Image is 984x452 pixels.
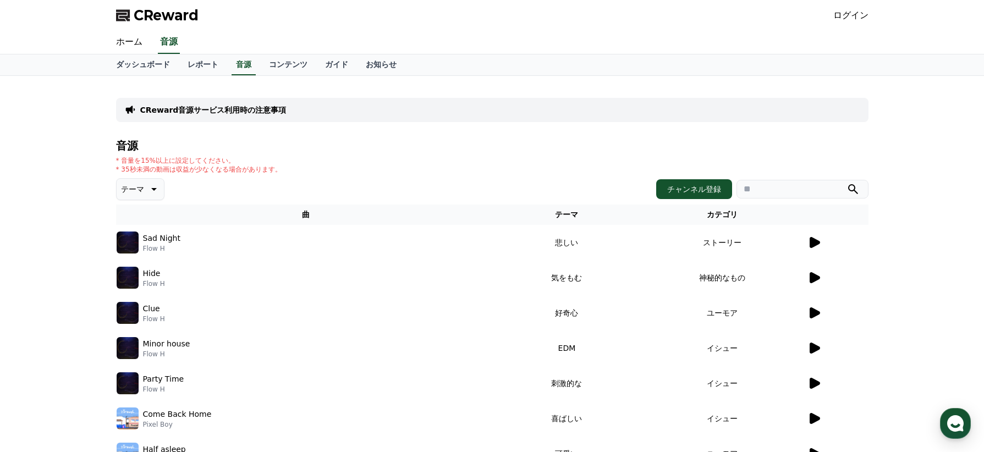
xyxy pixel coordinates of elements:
[116,7,199,24] a: CReward
[496,401,637,436] td: 喜ばしい
[143,350,190,359] p: Flow H
[116,178,164,200] button: テーマ
[232,54,256,75] a: 音源
[143,338,190,350] p: Minor house
[656,179,732,199] button: チャンネル登録
[496,260,637,295] td: 気をもむ
[496,225,637,260] td: 悲しい
[116,205,496,225] th: 曲
[143,268,161,279] p: Hide
[260,54,316,75] a: コンテンツ
[143,279,165,288] p: Flow H
[121,181,144,197] p: テーマ
[158,31,180,54] a: 音源
[117,231,139,253] img: music
[637,401,806,436] td: イシュー
[143,303,160,315] p: Clue
[163,365,190,374] span: Settings
[143,233,180,244] p: Sad Night
[117,267,139,289] img: music
[143,409,212,420] p: Come Back Home
[116,140,868,152] h4: 音源
[117,407,139,429] img: music
[833,9,868,22] a: ログイン
[107,31,151,54] a: ホーム
[142,349,211,376] a: Settings
[637,366,806,401] td: イシュー
[143,420,212,429] p: Pixel Boy
[143,315,165,323] p: Flow H
[316,54,357,75] a: ガイド
[496,205,637,225] th: テーマ
[496,366,637,401] td: 刺激的な
[116,156,282,165] p: * 音量を15%以上に設定してください。
[117,337,139,359] img: music
[117,372,139,394] img: music
[637,260,806,295] td: 神秘的なもの
[496,330,637,366] td: EDM
[637,330,806,366] td: イシュー
[28,365,47,374] span: Home
[91,366,124,374] span: Messages
[637,225,806,260] td: ストーリー
[107,54,179,75] a: ダッシュボード
[143,244,180,253] p: Flow H
[116,165,282,174] p: * 35秒未満の動画は収益が少なくなる場合があります。
[134,7,199,24] span: CReward
[637,205,806,225] th: カテゴリ
[3,349,73,376] a: Home
[357,54,405,75] a: お知らせ
[143,385,184,394] p: Flow H
[117,302,139,324] img: music
[179,54,227,75] a: レポート
[73,349,142,376] a: Messages
[140,104,287,115] a: CReward音源サービス利用時の注意事項
[496,295,637,330] td: 好奇心
[143,373,184,385] p: Party Time
[637,295,806,330] td: ユーモア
